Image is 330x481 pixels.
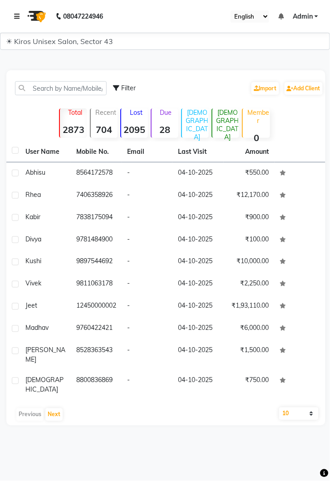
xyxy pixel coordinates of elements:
p: Recent [94,108,118,117]
strong: 28 [152,124,178,135]
td: - [122,207,172,229]
td: - [122,162,172,185]
td: 9811063178 [71,274,122,296]
input: Search by Name/Mobile/Email/Code [15,81,107,95]
td: 04-10-2025 [172,207,223,229]
span: Jeet [25,302,37,310]
strong: 704 [91,124,118,135]
td: ₹2,250.00 [224,274,275,296]
p: Due [153,108,178,117]
p: [DEMOGRAPHIC_DATA] [186,108,209,141]
td: 9781484900 [71,229,122,251]
th: User Name [20,142,71,162]
span: [PERSON_NAME] [25,346,65,364]
span: Kushi [25,257,41,265]
td: ₹1,93,110.00 [224,296,275,318]
span: Vivek [25,280,41,288]
td: 8528363543 [71,340,122,370]
th: Mobile No. [71,142,122,162]
span: Madhav [25,324,49,332]
span: [DEMOGRAPHIC_DATA] [25,376,64,394]
td: 04-10-2025 [172,251,223,274]
td: ₹550.00 [224,162,275,185]
td: 7838175094 [71,207,122,229]
span: Admin [293,12,313,21]
span: Rhea [25,191,41,199]
td: 04-10-2025 [172,370,223,400]
td: ₹900.00 [224,207,275,229]
td: - [122,318,172,340]
td: ₹750.00 [224,370,275,400]
button: Next [45,408,63,421]
th: Amount [240,142,275,162]
td: ₹100.00 [224,229,275,251]
th: Email [122,142,172,162]
td: 04-10-2025 [172,318,223,340]
td: ₹12,170.00 [224,185,275,207]
th: Last Visit [172,142,223,162]
td: - [122,274,172,296]
td: 04-10-2025 [172,185,223,207]
td: 9897544692 [71,251,122,274]
td: 04-10-2025 [172,274,223,296]
span: Filter [122,84,136,92]
td: ₹6,000.00 [224,318,275,340]
p: Total [64,108,87,117]
td: ₹1,500.00 [224,340,275,370]
td: 04-10-2025 [172,340,223,370]
td: 12450000002 [71,296,122,318]
td: 9760422421 [71,318,122,340]
b: 08047224946 [63,4,103,29]
p: [DEMOGRAPHIC_DATA] [216,108,239,141]
td: - [122,296,172,318]
td: - [122,229,172,251]
span: Kabir [25,213,40,221]
td: - [122,185,172,207]
a: Import [251,82,279,95]
td: - [122,370,172,400]
p: Lost [125,108,148,117]
td: 7406358926 [71,185,122,207]
td: 8564172578 [71,162,122,185]
td: 04-10-2025 [172,162,223,185]
strong: 2873 [60,124,87,135]
td: - [122,340,172,370]
img: logo [23,4,49,29]
td: 04-10-2025 [172,296,223,318]
a: Add Client [285,82,323,95]
td: - [122,251,172,274]
span: Abhisu [25,168,45,177]
strong: 2095 [121,124,148,135]
td: ₹10,000.00 [224,251,275,274]
strong: 0 [243,132,270,143]
td: 04-10-2025 [172,229,223,251]
td: 8800836869 [71,370,122,400]
span: Divya [25,235,41,243]
p: Member [246,108,270,125]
